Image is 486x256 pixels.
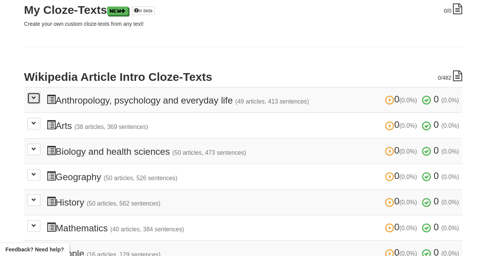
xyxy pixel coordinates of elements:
div: /0 [444,3,462,15]
span: Open feedback widget [5,246,64,253]
h2: Wikipedia Article Intro Cloze-Texts [24,70,462,83]
small: (50 articles, 473 sentences) [173,149,246,156]
h3: History [46,196,459,207]
span: 0 [385,145,420,156]
h3: Mathematics [46,222,459,233]
small: (0.0%) [399,225,417,231]
span: 0 [385,94,420,104]
a: New [107,7,128,15]
span: 0 [434,145,439,156]
small: (40 articles, 384 sentences) [110,226,184,233]
span: 0 [444,8,447,14]
h3: Geography [46,171,459,182]
p: Create your own custom cloze-texts from any text! [24,20,462,28]
h2: My Cloze-Texts [24,3,462,16]
small: (0.0%) [441,199,459,206]
span: 0 [385,119,420,130]
h3: Biology and health sciences [46,146,459,157]
span: 0 [434,222,439,232]
span: 0 [434,196,439,206]
span: 0 [385,222,420,232]
span: 0 [438,75,441,81]
small: (0.0%) [399,122,417,129]
span: 0 [385,196,420,206]
small: (0.0%) [399,199,417,206]
small: (50 articles, 562 sentences) [87,200,161,207]
h3: Arts [46,120,459,131]
span: 0 [385,171,420,181]
small: (0.0%) [441,97,459,104]
a: in beta [132,7,155,15]
small: (0.0%) [399,174,417,180]
small: (0.0%) [441,174,459,180]
small: (50 articles, 526 sentences) [104,175,177,181]
small: (38 articles, 369 sentences) [75,124,148,130]
small: (0.0%) [441,225,459,231]
small: (0.0%) [441,148,459,155]
span: 0 [434,94,439,104]
small: (0.0%) [441,122,459,129]
span: 0 [434,171,439,181]
span: 0 [434,119,439,130]
div: /482 [438,70,462,82]
small: (49 articles, 413 sentences) [235,98,309,105]
small: (0.0%) [399,97,417,104]
h3: Anthropology, psychology and everyday life [46,94,459,105]
small: (0.0%) [399,148,417,155]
